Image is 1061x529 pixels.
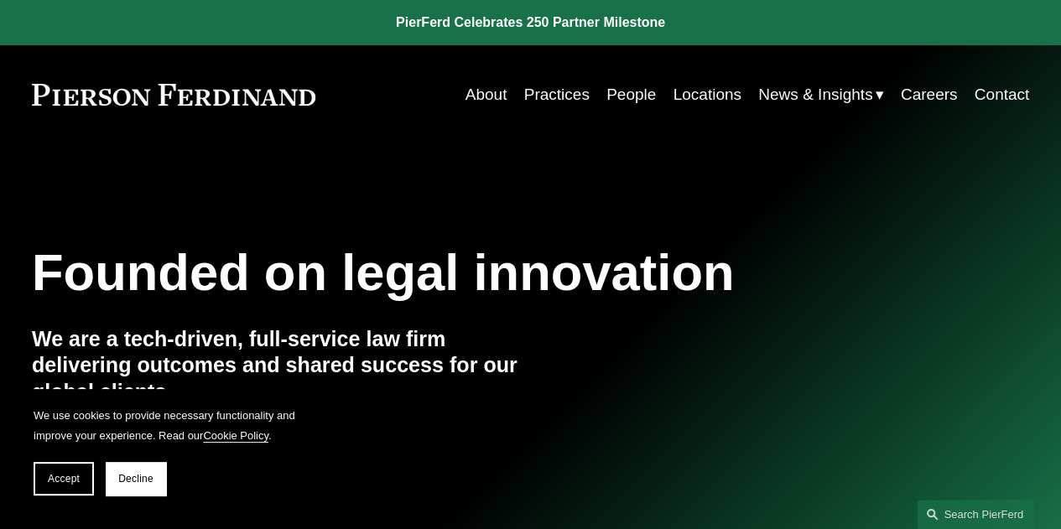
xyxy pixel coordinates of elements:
a: Practices [524,79,590,111]
section: Cookie banner [17,389,319,512]
a: Careers [901,79,958,111]
button: Decline [106,462,166,495]
a: People [606,79,656,111]
a: Search this site [917,500,1034,529]
span: Accept [48,473,80,485]
span: News & Insights [758,80,872,109]
a: folder dropdown [758,79,883,111]
a: Cookie Policy [203,429,268,442]
a: Locations [673,79,741,111]
h1: Founded on legal innovation [32,243,863,302]
button: Accept [34,462,94,495]
a: About [465,79,507,111]
a: Contact [975,79,1030,111]
h4: We are a tech-driven, full-service law firm delivering outcomes and shared success for our global... [32,326,531,407]
p: We use cookies to provide necessary functionality and improve your experience. Read our . [34,406,302,445]
span: Decline [118,473,153,485]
